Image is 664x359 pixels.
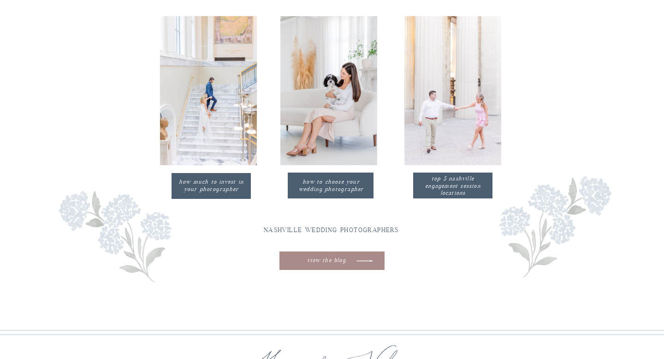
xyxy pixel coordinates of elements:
a: how much to invest in your photographer [176,179,247,194]
a: How to choose your wedding photographer [296,179,366,192]
a: top 5 nashville engagement session locations [418,175,488,185]
a: view the blog [288,256,365,264]
a: Nashville wedding photographers [235,224,427,236]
